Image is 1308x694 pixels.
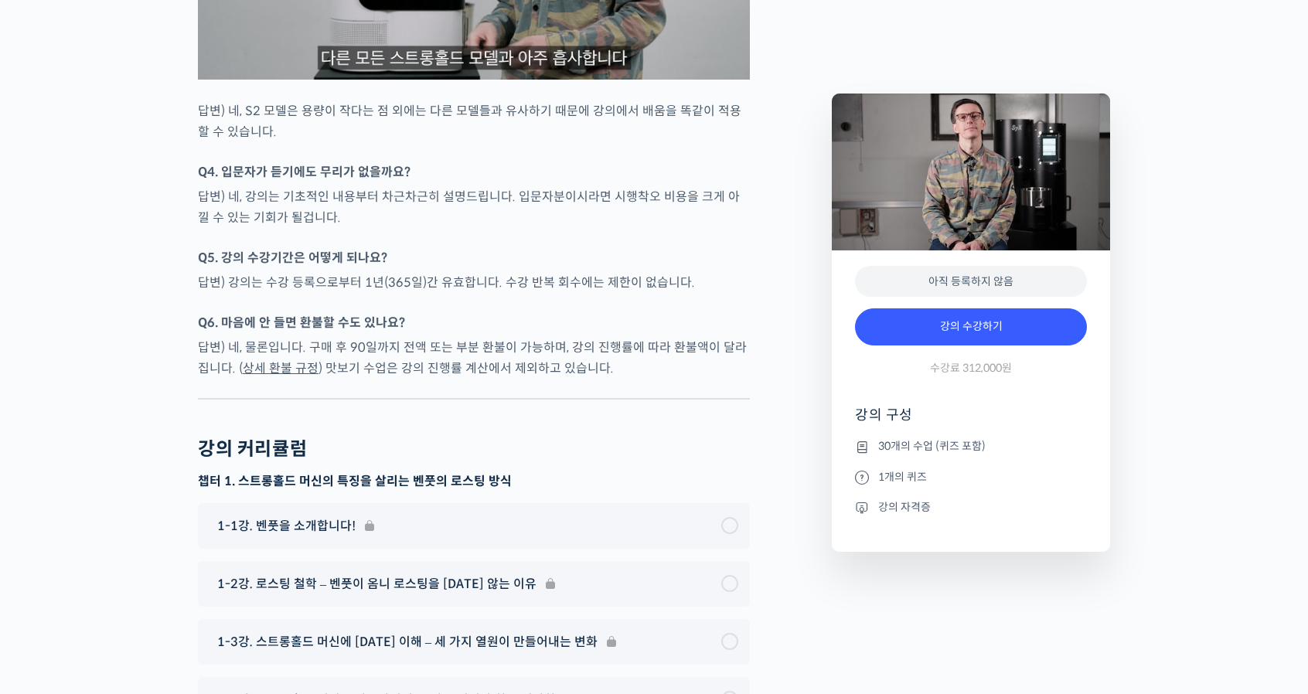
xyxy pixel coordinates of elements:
li: 강의 자격증 [855,498,1087,516]
p: 답변) 강의는 수강 등록으로부터 1년(365일)간 유효합니다. 수강 반복 회수에는 제한이 없습니다. [198,272,750,293]
h4: 강의 구성 [855,406,1087,437]
span: 홈 [49,513,58,526]
strong: Q6. 마음에 안 들면 환불할 수도 있나요? [198,315,405,331]
span: 수강료 312,000원 [930,361,1012,376]
a: 설정 [199,490,297,529]
div: 아직 등록하지 않음 [855,266,1087,298]
h2: 강의 커리큘럼 [198,438,307,461]
h3: 챕터 1. 스트롱홀드 머신의 특징을 살리는 벤풋의 로스팅 방식 [198,473,750,490]
a: 상세 환불 규정 [243,360,318,376]
strong: Q5. 강의 수강기간은 어떻게 되나요? [198,250,387,266]
p: 답변) 네, 강의는 기초적인 내용부터 차근차근히 설명드립니다. 입문자분이시라면 시행착오 비용을 크게 아낄 수 있는 기회가 될겁니다. [198,186,750,228]
li: 1개의 퀴즈 [855,468,1087,486]
strong: Q4. 입문자가 듣기에도 무리가 없을까요? [198,164,410,180]
span: 대화 [141,514,160,526]
li: 30개의 수업 (퀴즈 포함) [855,437,1087,456]
p: 답변) 네, 물론입니다. 구매 후 90일까지 전액 또는 부분 환불이 가능하며, 강의 진행률에 따라 환불액이 달라집니다. ( ) 맛보기 수업은 강의 진행률 계산에서 제외하고 있... [198,337,750,379]
span: 설정 [239,513,257,526]
a: 대화 [102,490,199,529]
a: 홈 [5,490,102,529]
p: 답변) 네, S2 모델은 용량이 작다는 점 외에는 다른 모델들과 유사하기 때문에 강의에서 배움을 똑같이 적용할 수 있습니다. [198,100,750,142]
a: 강의 수강하기 [855,308,1087,345]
